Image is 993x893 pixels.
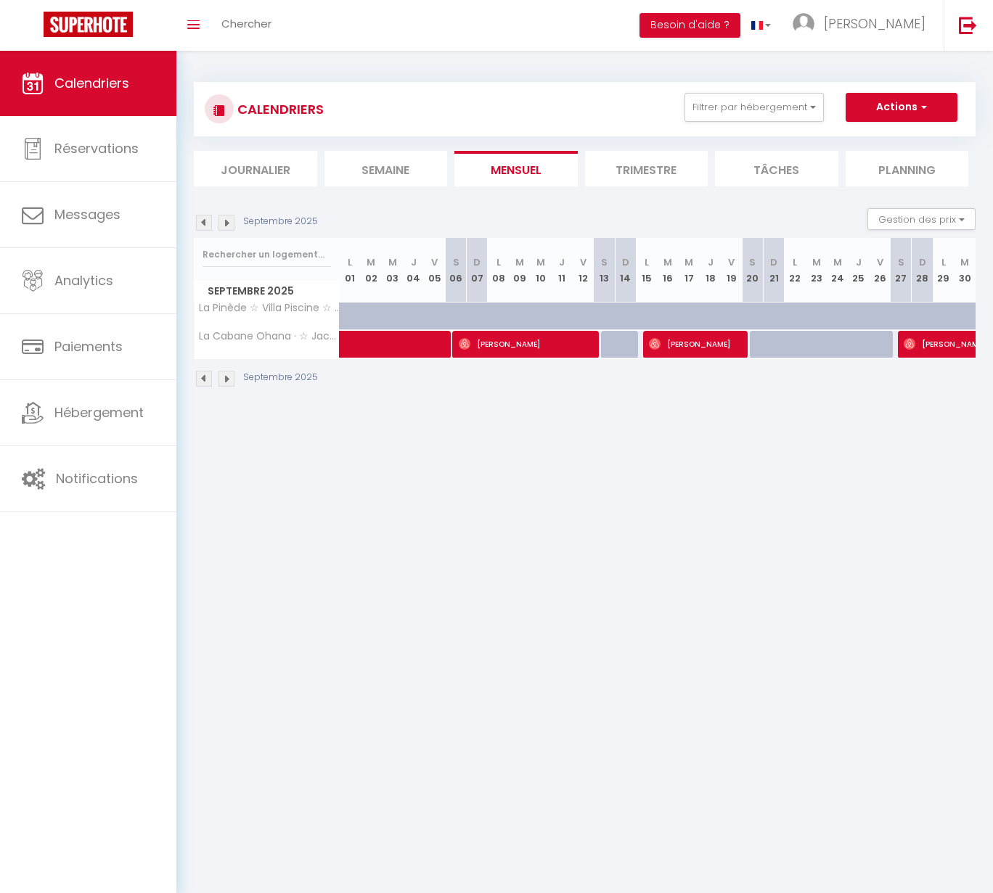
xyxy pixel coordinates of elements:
[649,330,740,358] span: [PERSON_NAME]
[221,16,271,31] span: Chercher
[622,255,629,269] abbr: D
[856,255,862,269] abbr: J
[846,151,969,186] li: Planning
[960,255,969,269] abbr: M
[54,337,123,355] span: Paiements
[324,151,448,186] li: Semaine
[367,255,375,269] abbr: M
[382,238,403,303] th: 03
[663,255,672,269] abbr: M
[645,255,649,269] abbr: L
[658,238,679,303] th: 16
[954,238,976,303] th: 30
[411,255,417,269] abbr: J
[848,238,869,303] th: 25
[785,238,806,303] th: 22
[594,238,615,303] th: 13
[431,255,438,269] abbr: V
[749,255,756,269] abbr: S
[197,331,342,342] span: La Cabane Ohana · ☆ Jacuzzi Climatisation ☆
[424,238,445,303] th: 05
[536,255,545,269] abbr: M
[403,238,424,303] th: 04
[793,255,797,269] abbr: L
[585,151,708,186] li: Trimestre
[891,238,912,303] th: 27
[488,238,509,303] th: 08
[912,238,933,303] th: 28
[559,255,565,269] abbr: J
[898,255,904,269] abbr: S
[340,238,361,303] th: 01
[580,255,587,269] abbr: V
[959,16,977,34] img: logout
[941,255,946,269] abbr: L
[552,238,573,303] th: 11
[515,255,524,269] abbr: M
[54,205,120,223] span: Messages
[197,303,342,313] span: La Pinède ☆ Villa Piscine ☆ Jacuzzi ☆ Climatisation
[615,238,636,303] th: 14
[700,238,721,303] th: 18
[467,238,488,303] th: 07
[636,238,657,303] th: 15
[764,238,785,303] th: 21
[530,238,551,303] th: 10
[496,255,501,269] abbr: L
[919,255,926,269] abbr: D
[54,139,139,157] span: Réservations
[446,238,467,303] th: 06
[573,238,594,303] th: 12
[601,255,608,269] abbr: S
[361,238,382,303] th: 02
[721,238,742,303] th: 19
[44,12,133,37] img: Super Booking
[195,281,339,302] span: Septembre 2025
[827,238,848,303] th: 24
[509,238,530,303] th: 09
[824,15,925,33] span: [PERSON_NAME]
[933,238,954,303] th: 29
[234,93,324,125] h3: CALENDRIERS
[877,255,883,269] abbr: V
[870,238,891,303] th: 26
[54,271,113,289] span: Analytics
[679,238,700,303] th: 17
[812,255,821,269] abbr: M
[56,469,138,487] span: Notifications
[728,255,735,269] abbr: V
[54,74,129,92] span: Calendriers
[867,208,976,230] button: Gestion des prix
[54,403,144,421] span: Hébergement
[203,242,331,268] input: Rechercher un logement...
[459,330,592,358] span: [PERSON_NAME]
[388,255,397,269] abbr: M
[715,151,838,186] li: Tâches
[243,215,318,229] p: Septembre 2025
[194,151,317,186] li: Journalier
[454,151,578,186] li: Mensuel
[639,13,740,38] button: Besoin d'aide ?
[685,93,824,122] button: Filtrer par hébergement
[793,13,814,35] img: ...
[473,255,481,269] abbr: D
[685,255,693,269] abbr: M
[770,255,777,269] abbr: D
[846,93,957,122] button: Actions
[833,255,842,269] abbr: M
[348,255,352,269] abbr: L
[453,255,459,269] abbr: S
[243,371,318,384] p: Septembre 2025
[742,238,763,303] th: 20
[708,255,714,269] abbr: J
[806,238,827,303] th: 23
